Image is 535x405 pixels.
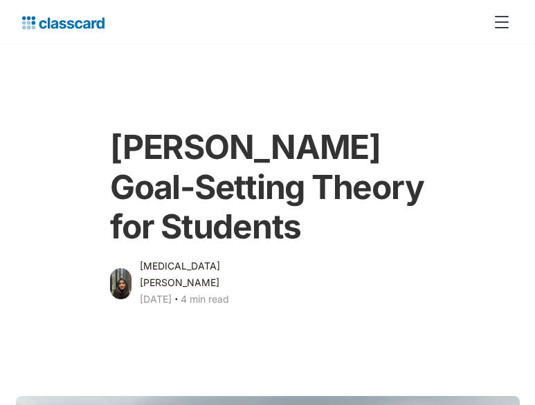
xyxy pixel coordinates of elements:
div: menu [485,6,513,39]
div: [DATE] [140,291,172,308]
div: ‧ [172,291,181,310]
div: 4 min read [181,291,229,308]
div: [MEDICAL_DATA][PERSON_NAME] [140,258,248,291]
a: home [22,12,105,32]
h1: [PERSON_NAME] Goal-Setting Theory for Students [110,127,425,247]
